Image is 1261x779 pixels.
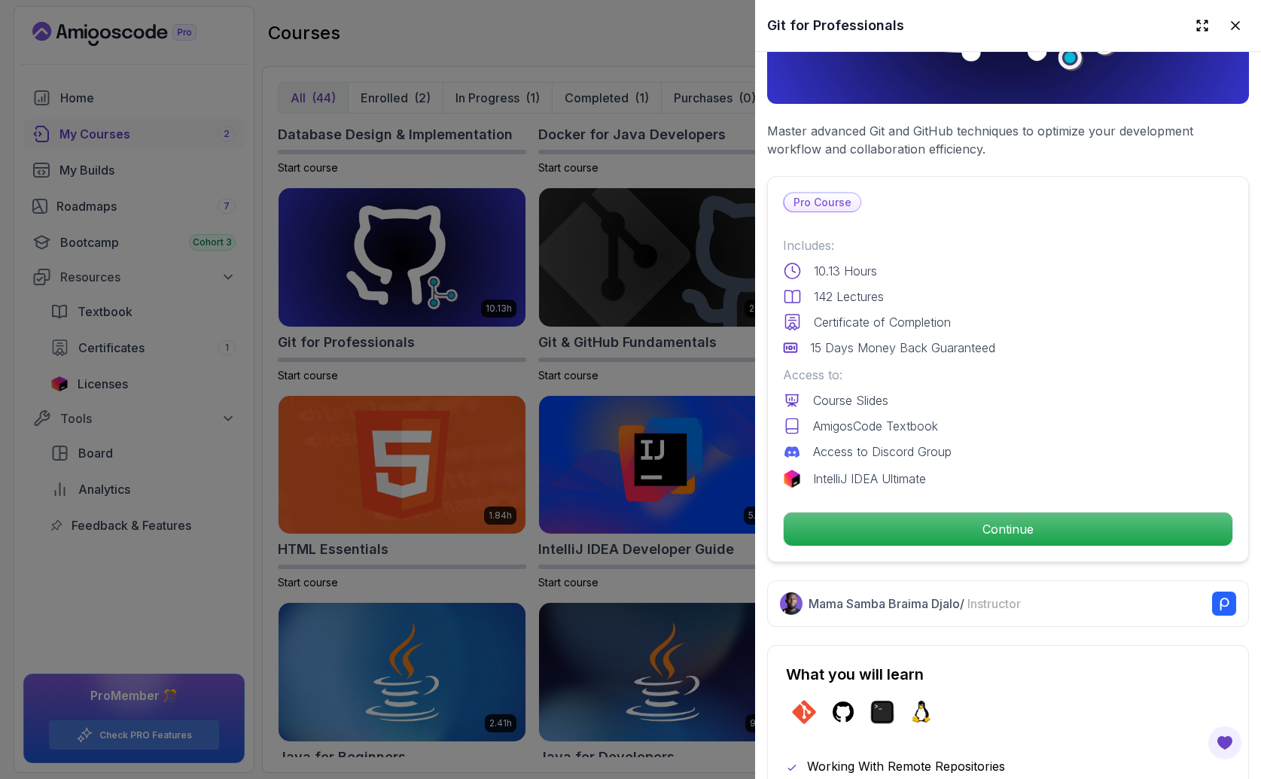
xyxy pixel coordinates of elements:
p: Course Slides [813,391,888,409]
p: 10.13 Hours [814,262,877,280]
p: Mama Samba Braima Djalo / [809,595,1021,613]
p: Continue [784,513,1232,546]
p: Access to: [783,366,1233,384]
img: git logo [792,700,816,724]
p: Certificate of Completion [814,313,951,331]
p: 142 Lectures [814,288,884,306]
img: Nelson Djalo [780,592,803,615]
p: AmigosCode Textbook [813,417,938,435]
h2: What you will learn [786,664,1230,685]
img: jetbrains logo [783,470,801,488]
p: Master advanced Git and GitHub techniques to optimize your development workflow and collaboration... [767,122,1249,158]
p: IntelliJ IDEA Ultimate [813,470,926,488]
button: Continue [783,512,1233,546]
img: terminal logo [870,700,894,724]
button: Expand drawer [1189,12,1216,39]
span: Instructor [967,596,1021,611]
img: linux logo [909,700,934,724]
h2: Git for Professionals [767,15,904,36]
p: Includes: [783,236,1233,254]
p: Pro Course [784,193,860,211]
button: Open Feedback Button [1207,725,1243,761]
p: Access to Discord Group [813,443,952,461]
img: github logo [831,700,855,724]
p: 15 Days Money Back Guaranteed [810,339,995,357]
p: Working With Remote Repositories [807,757,1005,775]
